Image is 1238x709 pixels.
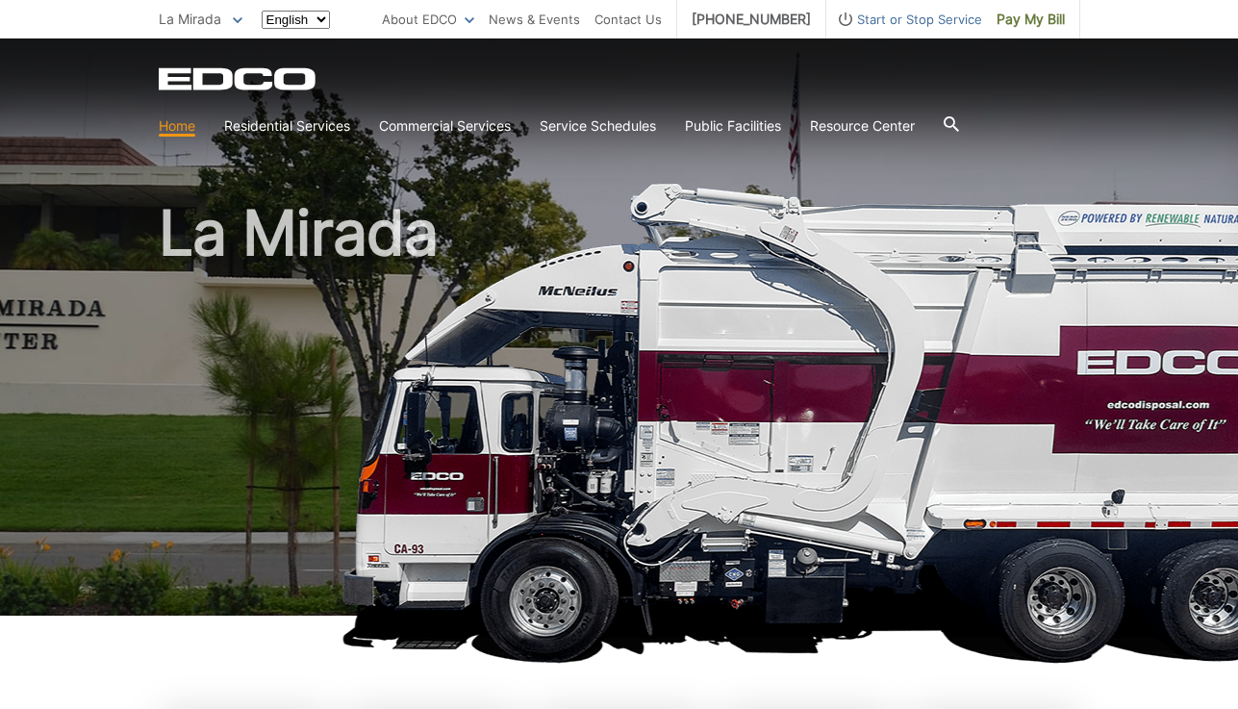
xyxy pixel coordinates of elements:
a: About EDCO [382,9,474,30]
a: Residential Services [224,115,350,137]
a: News & Events [489,9,580,30]
a: Contact Us [594,9,662,30]
h1: La Mirada [159,202,1080,624]
a: EDCD logo. Return to the homepage. [159,67,318,90]
a: Public Facilities [685,115,781,137]
span: Pay My Bill [997,9,1065,30]
span: La Mirada [159,11,221,27]
select: Select a language [262,11,330,29]
a: Service Schedules [540,115,656,137]
a: Commercial Services [379,115,511,137]
a: Home [159,115,195,137]
a: Resource Center [810,115,915,137]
